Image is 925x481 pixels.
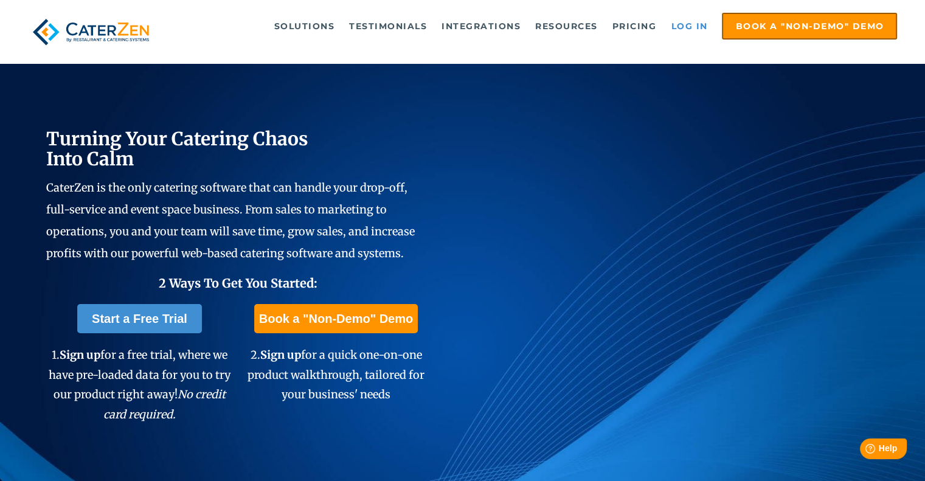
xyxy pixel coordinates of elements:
[46,181,415,260] span: CaterZen is the only catering software that can handle your drop-off, full-service and event spac...
[248,348,424,401] span: 2. for a quick one-on-one product walkthrough, tailored for your business' needs
[435,14,527,38] a: Integrations
[176,13,897,40] div: Navigation Menu
[606,14,663,38] a: Pricing
[49,348,230,421] span: 1. for a free trial, where we have pre-loaded data for you to try our product right away!
[260,348,300,362] span: Sign up
[817,434,912,468] iframe: Help widget launcher
[103,387,226,421] em: No credit card required.
[529,14,604,38] a: Resources
[254,304,418,333] a: Book a "Non-Demo" Demo
[665,14,713,38] a: Log in
[46,127,308,170] span: Turning Your Catering Chaos Into Calm
[268,14,341,38] a: Solutions
[158,275,317,291] span: 2 Ways To Get You Started:
[343,14,433,38] a: Testimonials
[28,13,154,51] img: caterzen
[77,304,202,333] a: Start a Free Trial
[722,13,897,40] a: Book a "Non-Demo" Demo
[60,348,100,362] span: Sign up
